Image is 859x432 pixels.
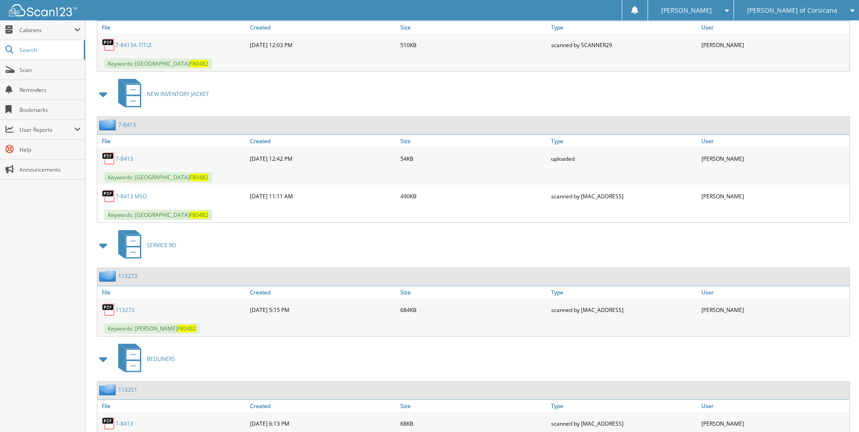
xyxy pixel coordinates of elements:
[97,135,248,147] a: File
[115,306,134,314] a: 113273
[549,149,699,168] div: uploaded
[248,301,398,319] div: [DATE] 5:15 PM
[699,21,849,34] a: User
[398,187,548,205] div: 490KB
[102,189,115,203] img: PDF.png
[115,155,133,163] a: 7-8413
[398,149,548,168] div: 54KB
[99,270,118,282] img: folder2.png
[19,166,81,173] span: Announcements
[549,400,699,412] a: Type
[104,323,200,334] span: Keywords: [PERSON_NAME]
[248,400,398,412] a: Created
[97,286,248,298] a: File
[248,36,398,54] div: [DATE] 12:03 PM
[147,355,175,363] span: BEDLINERS
[549,187,699,205] div: scanned by [MAC_ADDRESS]
[115,41,152,49] a: 7-8413A-TITLE
[747,8,837,13] span: [PERSON_NAME] of Corsicana
[104,58,212,69] span: Keywords: [GEOGRAPHIC_DATA]
[549,301,699,319] div: scanned by [MAC_ADDRESS]
[398,286,548,298] a: Size
[190,173,208,181] span: F80482
[814,389,859,432] iframe: Chat Widget
[248,135,398,147] a: Created
[19,106,81,114] span: Bookmarks
[549,36,699,54] div: scanned by SCANNER29
[102,38,115,52] img: PDF.png
[115,420,133,427] a: 7-8413
[699,135,849,147] a: User
[99,119,118,130] img: folder2.png
[178,325,196,332] span: F80482
[549,286,699,298] a: Type
[19,146,81,154] span: Help
[97,21,248,34] a: File
[104,172,212,182] span: Keywords: [GEOGRAPHIC_DATA]
[19,86,81,94] span: Reminders
[248,187,398,205] div: [DATE] 11:11 AM
[699,187,849,205] div: [PERSON_NAME]
[699,286,849,298] a: User
[248,149,398,168] div: [DATE] 12:42 PM
[102,152,115,165] img: PDF.png
[9,4,77,16] img: scan123-logo-white.svg
[699,301,849,319] div: [PERSON_NAME]
[699,400,849,412] a: User
[115,192,147,200] a: 7-8413 MSO
[118,386,137,394] a: 113351
[113,341,175,377] a: BEDLINERS
[248,286,398,298] a: Created
[147,241,176,249] span: SERVICE RO
[147,90,209,98] span: NEW INVENTORY JACKET
[398,135,548,147] a: Size
[190,211,208,219] span: F80482
[699,149,849,168] div: [PERSON_NAME]
[19,126,74,134] span: User Reports
[398,400,548,412] a: Size
[97,400,248,412] a: File
[104,210,212,220] span: Keywords: [GEOGRAPHIC_DATA]
[118,121,136,129] a: 7-8413
[19,66,81,74] span: Scan
[398,301,548,319] div: 684KB
[19,46,79,54] span: Search
[699,36,849,54] div: [PERSON_NAME]
[19,26,74,34] span: Cabinets
[113,227,176,263] a: SERVICE RO
[549,135,699,147] a: Type
[190,60,208,67] span: F80482
[398,21,548,34] a: Size
[549,21,699,34] a: Type
[113,76,209,112] a: NEW INVENTORY JACKET
[248,21,398,34] a: Created
[102,417,115,430] img: PDF.png
[661,8,712,13] span: [PERSON_NAME]
[99,384,118,395] img: folder2.png
[118,272,137,280] a: 113273
[102,303,115,317] img: PDF.png
[398,36,548,54] div: 510KB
